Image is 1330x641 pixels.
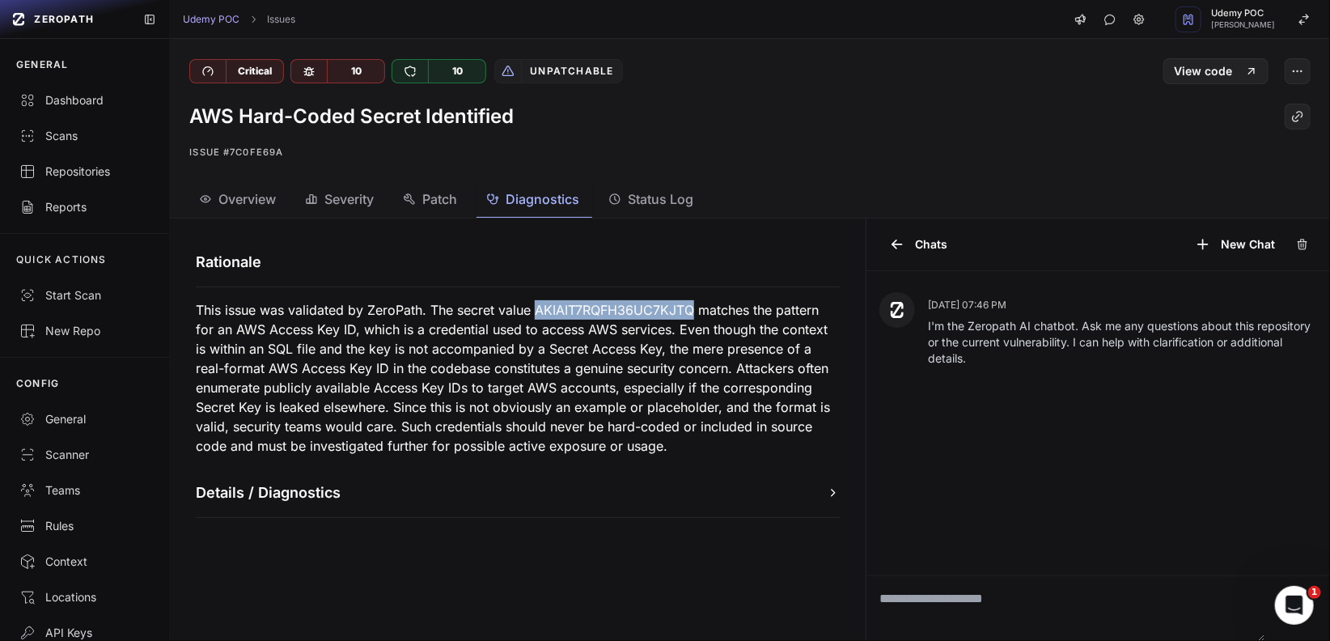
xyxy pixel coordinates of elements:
span: Status Log [628,189,693,209]
div: Rules [19,518,150,534]
div: New Repo [19,323,150,339]
div: 10 [327,60,384,83]
span: 1 [1308,586,1321,599]
span: Udemy POC [1211,9,1275,18]
h1: Rationale [196,251,261,274]
div: Repositories [19,163,150,180]
p: CONFIG [16,377,59,390]
span: Severity [324,189,374,209]
span: Overview [218,189,276,209]
img: Zeropath AI [889,302,905,318]
div: Dashboard [19,92,150,108]
span: Patch [422,189,457,209]
div: Teams [19,482,150,499]
div: 10 [428,60,485,83]
div: API Keys [19,625,150,641]
button: Details / Diagnostics [196,482,840,504]
button: New Chat [1185,231,1285,257]
div: Scanner [19,447,150,463]
iframe: Intercom live chat [1275,586,1314,625]
span: [PERSON_NAME] [1211,21,1275,29]
span: Diagnostics [506,189,579,209]
p: GENERAL [16,58,68,71]
nav: breadcrumb [183,13,295,26]
div: Start Scan [19,287,150,304]
div: General [19,411,150,427]
div: Scans [19,128,150,144]
div: Locations [19,589,150,605]
h1: Details / Diagnostics [196,482,341,504]
p: QUICK ACTIONS [16,253,107,266]
div: Context [19,554,150,570]
svg: chevron right, [248,14,259,25]
span: ZEROPATH [34,13,94,26]
div: Critical [226,60,283,83]
a: Udemy POC [183,13,239,26]
p: This issue was validated by ZeroPath. The secret value AKIAIT7RQFH36UC7KJTQ matches the pattern f... [196,300,840,456]
p: I'm the Zeropath AI chatbot. Ask me any questions about this repository or the current vulnerabil... [928,318,1317,367]
div: Reports [19,199,150,215]
p: Issue #7c0fe69a [189,142,1311,162]
a: Issues [267,13,295,26]
button: Chats [879,231,957,257]
h1: AWS Hard-Coded Secret Identified [189,104,514,129]
a: View code [1163,58,1269,84]
div: Unpatchable [521,60,621,83]
a: ZEROPATH [6,6,130,32]
p: [DATE] 07:46 PM [928,299,1317,312]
